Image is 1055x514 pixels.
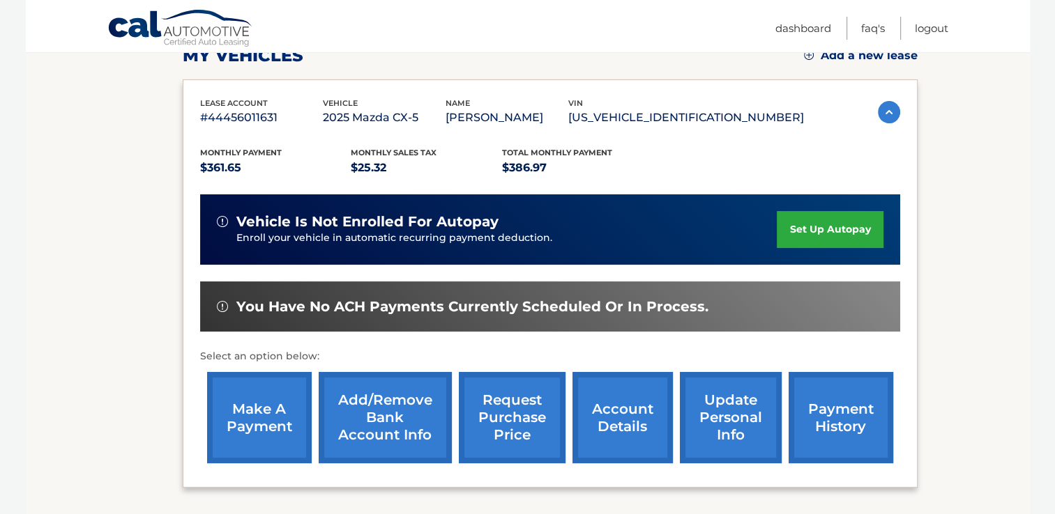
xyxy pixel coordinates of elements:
a: payment history [789,372,893,463]
p: [PERSON_NAME] [446,108,568,127]
p: #44456011631 [200,108,323,127]
span: Monthly sales Tax [351,148,437,157]
a: Add a new lease [804,49,918,63]
a: Cal Automotive [107,9,254,49]
img: alert-white.svg [217,301,228,312]
a: update personal info [680,372,782,463]
span: Monthly Payment [200,148,282,157]
img: accordion-active.svg [878,101,900,123]
p: $361.65 [200,158,351,178]
span: You have no ACH payments currently scheduled or in process. [236,298,708,316]
p: 2025 Mazda CX-5 [323,108,446,127]
p: $386.97 [502,158,653,178]
span: vehicle is not enrolled for autopay [236,213,499,231]
a: Logout [915,17,948,40]
h2: my vehicles [183,45,303,66]
a: make a payment [207,372,312,463]
p: Enroll your vehicle in automatic recurring payment deduction. [236,231,777,246]
a: Add/Remove bank account info [319,372,452,463]
a: FAQ's [861,17,885,40]
a: account details [572,372,673,463]
span: name [446,98,470,108]
img: add.svg [804,50,814,60]
span: vehicle [323,98,358,108]
span: vin [568,98,583,108]
a: Dashboard [775,17,831,40]
span: Total Monthly Payment [502,148,612,157]
p: $25.32 [351,158,502,178]
span: lease account [200,98,268,108]
a: set up autopay [777,211,883,248]
img: alert-white.svg [217,216,228,227]
a: request purchase price [459,372,566,463]
p: Select an option below: [200,348,900,365]
p: [US_VEHICLE_IDENTIFICATION_NUMBER] [568,108,804,127]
